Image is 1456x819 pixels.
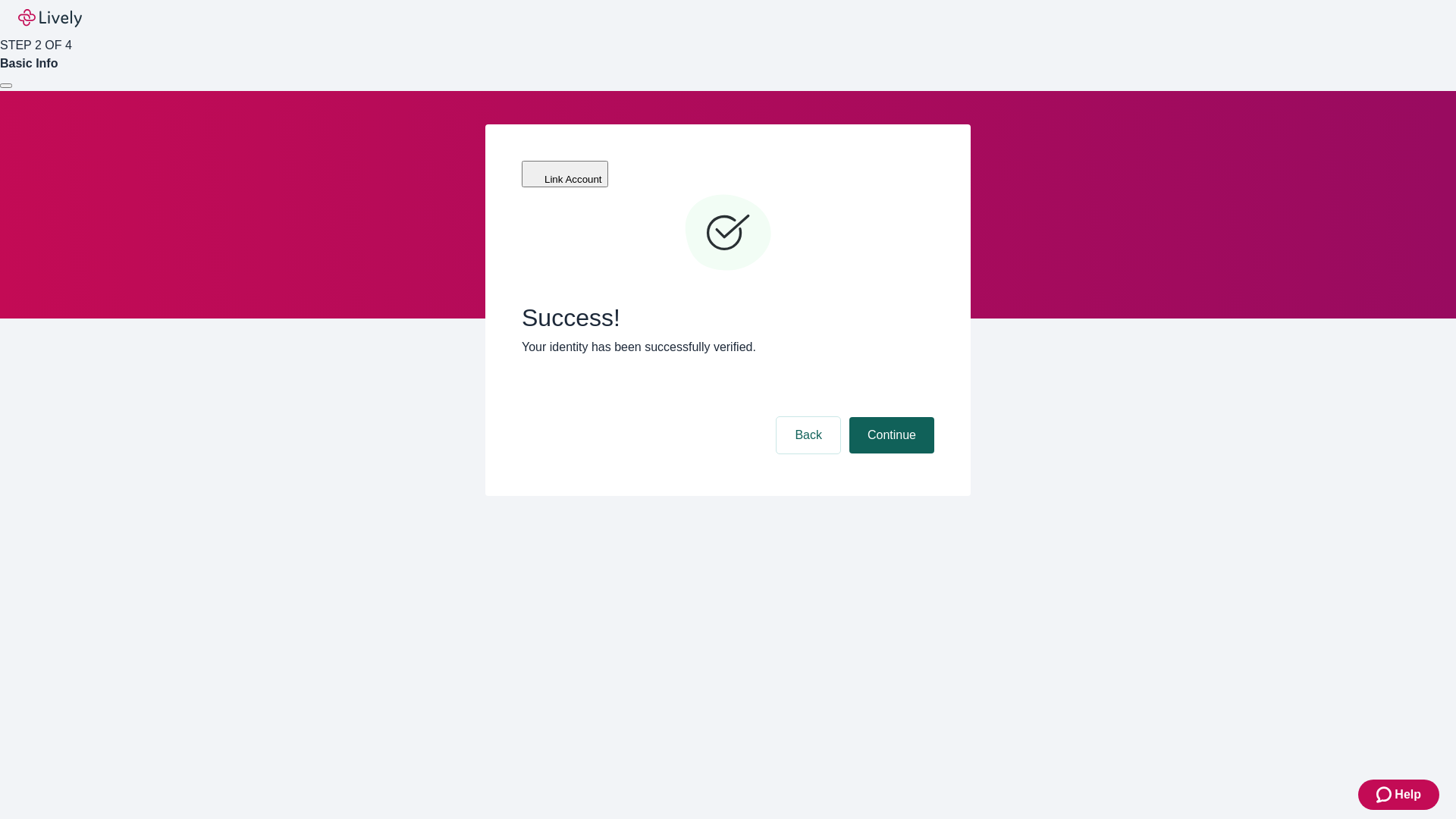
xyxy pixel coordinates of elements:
span: Help [1395,786,1421,804]
svg: Checkmark icon [682,188,773,279]
span: Success! [522,303,934,332]
button: Link Account [522,161,608,187]
svg: Zendesk support icon [1376,786,1395,804]
button: Zendesk support iconHelp [1358,780,1439,810]
p: Your identity has been successfully verified. [522,338,934,356]
button: Back [777,417,840,453]
button: Continue [849,417,934,453]
img: Lively [18,9,82,27]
